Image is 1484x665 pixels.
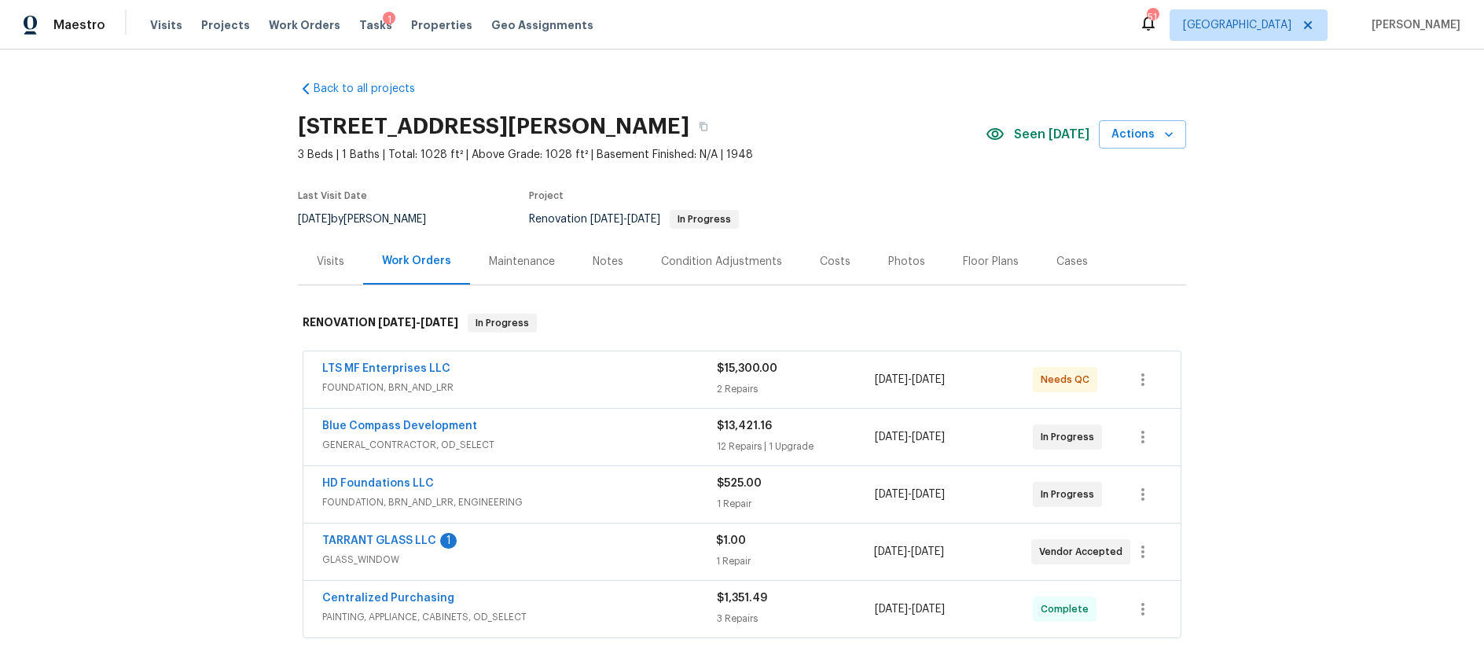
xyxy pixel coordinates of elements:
[53,17,105,33] span: Maestro
[322,478,434,489] a: HD Foundations LLC
[593,254,623,270] div: Notes
[529,191,564,200] span: Project
[298,119,689,134] h2: [STREET_ADDRESS][PERSON_NAME]
[717,496,875,512] div: 1 Repair
[716,535,746,546] span: $1.00
[875,487,945,502] span: -
[1041,429,1100,445] span: In Progress
[382,253,451,269] div: Work Orders
[820,254,850,270] div: Costs
[1111,125,1174,145] span: Actions
[421,317,458,328] span: [DATE]
[1041,372,1096,388] span: Needs QC
[911,546,944,557] span: [DATE]
[875,372,945,388] span: -
[322,609,717,625] span: PAINTING, APPLIANCE, CABINETS, OD_SELECT
[1041,487,1100,502] span: In Progress
[378,317,416,328] span: [DATE]
[717,611,875,626] div: 3 Repairs
[717,439,875,454] div: 12 Repairs | 1 Upgrade
[689,112,718,141] button: Copy Address
[716,553,873,569] div: 1 Repair
[717,478,762,489] span: $525.00
[298,210,445,229] div: by [PERSON_NAME]
[717,363,777,374] span: $15,300.00
[359,20,392,31] span: Tasks
[717,381,875,397] div: 2 Repairs
[875,429,945,445] span: -
[627,214,660,225] span: [DATE]
[411,17,472,33] span: Properties
[1147,9,1158,25] div: 51
[298,214,331,225] span: [DATE]
[590,214,660,225] span: -
[529,214,739,225] span: Renovation
[201,17,250,33] span: Projects
[963,254,1019,270] div: Floor Plans
[317,254,344,270] div: Visits
[469,315,535,331] span: In Progress
[322,421,477,432] a: Blue Compass Development
[912,432,945,443] span: [DATE]
[888,254,925,270] div: Photos
[1099,120,1186,149] button: Actions
[671,215,737,224] span: In Progress
[298,298,1186,348] div: RENOVATION [DATE]-[DATE]In Progress
[322,593,454,604] a: Centralized Purchasing
[875,374,908,385] span: [DATE]
[912,374,945,385] span: [DATE]
[1183,17,1291,33] span: [GEOGRAPHIC_DATA]
[717,593,767,604] span: $1,351.49
[875,601,945,617] span: -
[303,314,458,332] h6: RENOVATION
[912,489,945,500] span: [DATE]
[322,494,717,510] span: FOUNDATION, BRN_AND_LRR, ENGINEERING
[298,81,449,97] a: Back to all projects
[875,604,908,615] span: [DATE]
[322,437,717,453] span: GENERAL_CONTRACTOR, OD_SELECT
[1365,17,1460,33] span: [PERSON_NAME]
[150,17,182,33] span: Visits
[440,533,457,549] div: 1
[874,546,907,557] span: [DATE]
[491,17,593,33] span: Geo Assignments
[717,421,772,432] span: $13,421.16
[875,432,908,443] span: [DATE]
[378,317,458,328] span: -
[298,191,367,200] span: Last Visit Date
[1041,601,1095,617] span: Complete
[1014,127,1089,142] span: Seen [DATE]
[322,535,436,546] a: TARRANT GLASS LLC
[661,254,782,270] div: Condition Adjustments
[912,604,945,615] span: [DATE]
[590,214,623,225] span: [DATE]
[298,147,986,163] span: 3 Beds | 1 Baths | Total: 1028 ft² | Above Grade: 1028 ft² | Basement Finished: N/A | 1948
[489,254,555,270] div: Maintenance
[322,552,716,568] span: GLASS_WINDOW
[1039,544,1129,560] span: Vendor Accepted
[874,544,944,560] span: -
[1056,254,1088,270] div: Cases
[269,17,340,33] span: Work Orders
[322,363,450,374] a: LTS MF Enterprises LLC
[322,380,717,395] span: FOUNDATION, BRN_AND_LRR
[383,12,395,28] div: 1
[875,489,908,500] span: [DATE]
